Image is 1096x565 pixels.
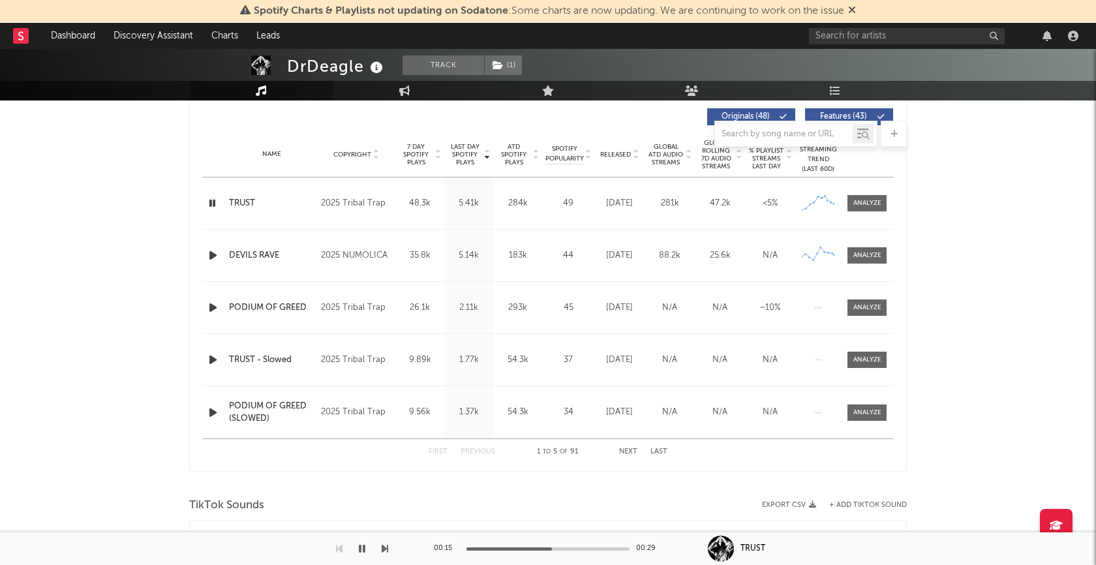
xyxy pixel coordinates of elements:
div: 284k [496,197,539,210]
div: 25.6k [698,249,742,262]
button: Previous [461,448,495,455]
input: Search by song name or URL [715,129,853,140]
a: Charts [202,23,247,49]
div: 293k [496,301,539,314]
div: <5% [748,197,792,210]
div: 2025 Tribal Trap [321,405,392,420]
span: Originals ( 48 ) [716,113,776,121]
div: 49 [545,197,591,210]
span: Released [600,151,631,159]
div: 37 [545,354,591,367]
div: 48.3k [399,197,441,210]
div: 54.3k [496,406,539,419]
div: 00:15 [434,541,460,557]
div: 35.8k [399,249,441,262]
span: to [543,449,551,455]
span: ( 1 ) [484,55,523,75]
div: 2025 NUMOLICA [321,248,392,264]
div: 2025 Tribal Trap [321,352,392,368]
div: N/A [648,301,692,314]
button: Next [619,448,637,455]
div: N/A [748,354,792,367]
input: Search for artists [809,28,1005,44]
div: N/A [648,354,692,367]
div: 26.1k [399,301,441,314]
span: Features ( 43 ) [814,113,874,121]
div: TRUST [740,543,765,555]
button: First [429,448,448,455]
div: N/A [648,406,692,419]
div: 2025 Tribal Trap [321,196,392,211]
button: + Add TikTok Sound [816,502,907,509]
a: PODIUM OF GREED (SLOWED) [229,400,314,425]
span: Spotify Charts & Playlists not updating on Sodatone [254,6,508,16]
div: N/A [748,249,792,262]
button: Features(43) [805,108,893,125]
a: Leads [247,23,289,49]
div: N/A [748,406,792,419]
span: Copyright [333,151,371,159]
div: 5.14k [448,249,490,262]
div: [DATE] [598,354,641,367]
div: [DATE] [598,301,641,314]
div: Name [229,149,314,159]
span: Estimated % Playlist Streams Last Day [748,139,784,170]
div: [DATE] [598,406,641,419]
span: Global ATD Audio Streams [648,143,684,166]
div: 44 [545,249,591,262]
span: TikTok Sounds [189,498,264,513]
div: 34 [545,406,591,419]
div: [DATE] [598,249,641,262]
button: Export CSV [762,501,816,509]
a: TRUST - Slowed [229,354,314,367]
span: of [560,449,568,455]
div: 9.89k [399,354,441,367]
div: 1.77k [448,354,490,367]
div: 183k [496,249,539,262]
div: N/A [698,354,742,367]
div: N/A [698,301,742,314]
div: Global Streaming Trend (Last 60D) [799,135,838,174]
div: 281k [648,197,692,210]
div: 5.41k [448,197,490,210]
div: 2.11k [448,301,490,314]
button: (1) [485,55,522,75]
a: PODIUM OF GREED [229,301,314,314]
div: DrDeagle [287,55,386,77]
div: 9.56k [399,406,441,419]
span: Dismiss [848,6,856,16]
span: ATD Spotify Plays [496,143,531,166]
a: DEVILS RAVE [229,249,314,262]
div: 1.37k [448,406,490,419]
a: Dashboard [42,23,104,49]
a: Discovery Assistant [104,23,202,49]
div: [DATE] [598,197,641,210]
div: 45 [545,301,591,314]
button: Originals(48) [707,108,795,125]
span: Spotify Popularity [545,144,584,164]
button: + Add TikTok Sound [829,502,907,509]
div: 47.2k [698,197,742,210]
div: N/A [698,406,742,419]
button: Track [403,55,484,75]
button: Last [650,448,667,455]
div: 00:29 [636,541,662,557]
div: 2025 Tribal Trap [321,300,392,316]
div: ~ 10 % [748,301,792,314]
div: 54.3k [496,354,539,367]
span: : Some charts are now updating. We are continuing to work on the issue [254,6,844,16]
span: 7 Day Spotify Plays [399,143,433,166]
div: 1 5 91 [521,444,593,460]
span: Global Rolling 7D Audio Streams [698,139,734,170]
a: TRUST [229,197,314,210]
span: Last Day Spotify Plays [448,143,482,166]
div: 88.2k [648,249,692,262]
